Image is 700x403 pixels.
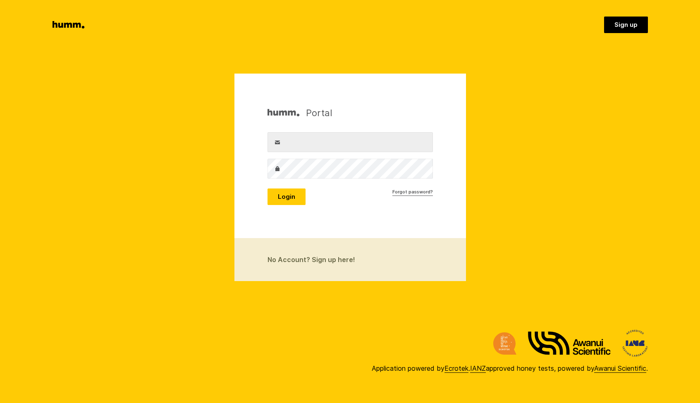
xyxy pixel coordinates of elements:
img: Awanui Scientific [528,331,611,355]
button: Login [268,188,306,205]
a: IANZ [470,364,486,373]
img: Ecrotek [493,332,516,355]
div: Application powered by . approved honey tests, powered by . [372,363,648,373]
a: No Account? Sign up here! [234,238,466,281]
img: International Accreditation New Zealand [622,330,648,357]
h1: Portal [268,107,332,119]
a: Sign up [604,17,648,33]
img: Humm [268,107,299,119]
a: Ecrotek [444,364,468,373]
a: Awanui Scientific [594,364,646,373]
a: Forgot password? [392,188,433,196]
